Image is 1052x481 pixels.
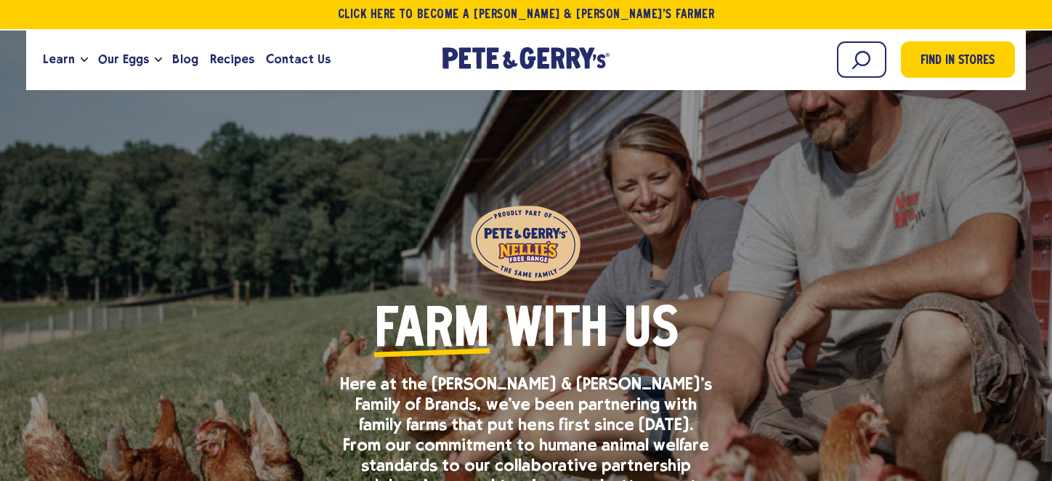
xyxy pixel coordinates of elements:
[837,41,886,78] input: Search
[155,57,162,62] button: Open the dropdown menu for Our Eggs
[166,40,203,79] a: Blog
[204,40,260,79] a: Recipes
[172,50,198,68] span: Blog
[266,50,331,68] span: Contact Us
[81,57,88,62] button: Open the dropdown menu for Learn
[374,304,490,359] span: Farm
[210,50,254,68] span: Recipes
[260,40,336,79] a: Contact Us
[98,50,149,68] span: Our Eggs
[624,304,679,359] span: Us
[37,40,81,79] a: Learn
[92,40,155,79] a: Our Eggs
[920,52,995,71] span: Find in Stores
[506,304,608,359] span: with
[43,50,75,68] span: Learn
[901,41,1015,78] a: Find in Stores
